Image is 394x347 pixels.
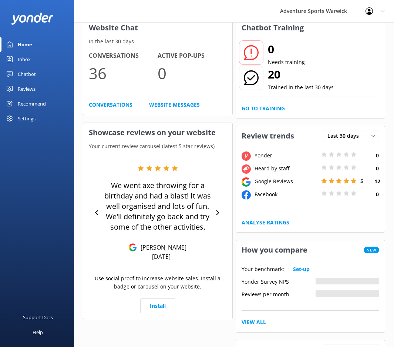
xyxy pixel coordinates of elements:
h4: 0 [371,190,384,198]
h3: Showcase reviews on your website [83,123,232,142]
div: Inbox [18,52,31,67]
div: Recommend [18,96,46,111]
div: Yonder [253,151,319,160]
a: Website Messages [149,101,200,109]
p: [DATE] [152,253,171,261]
div: Home [18,37,32,52]
div: Facebook [253,190,319,198]
span: Last 30 days [327,132,363,140]
div: Yonder Survey NPS [242,278,316,284]
p: In the last 30 days [83,37,232,46]
span: 5 [360,177,363,184]
p: 0 [158,61,226,86]
p: [PERSON_NAME] [137,243,186,251]
div: Reviews [18,81,36,96]
div: Chatbot [18,67,36,81]
p: 36 [89,61,158,86]
h3: Chatbot Training [236,18,309,37]
p: Use social proof to increase website sales. Install a badge or carousel on your website. [89,274,227,291]
a: Conversations [89,101,132,109]
div: Support Docs [23,310,53,325]
h4: Active Pop-ups [158,51,226,61]
a: Go to Training [242,104,285,113]
p: We went axe throwing for a birthday and had a blast! It was well organised and lots of fun. We'll... [103,180,213,232]
h3: Review trends [236,126,300,146]
h3: Website Chat [83,18,232,37]
a: View All [242,318,266,326]
h3: How you compare [236,240,313,260]
a: Set-up [293,265,310,273]
h4: 0 [371,164,384,173]
div: Help [33,325,43,340]
p: Your current review carousel (latest 5 star reviews) [83,142,232,150]
h4: 12 [371,177,384,186]
h2: 20 [268,66,334,83]
div: Heard by staff [253,164,319,173]
h4: 0 [371,151,384,160]
p: Needs training [268,58,305,66]
p: Your benchmark: [242,265,284,273]
div: Settings [18,111,36,126]
a: Install [140,298,175,313]
div: Reviews per month [242,290,316,297]
p: Trained in the last 30 days [268,83,334,91]
span: New [364,247,379,253]
img: Google Reviews [129,243,137,251]
a: Analyse Ratings [242,218,289,227]
h2: 0 [268,40,305,58]
img: yonder-white-logo.png [11,13,54,25]
div: Google Reviews [253,177,319,186]
h4: Conversations [89,51,158,61]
